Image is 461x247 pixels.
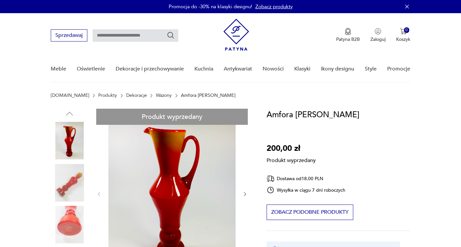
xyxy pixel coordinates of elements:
[375,28,381,35] img: Ikonka użytkownika
[98,93,117,98] a: Produkty
[336,28,360,42] a: Ikona medaluPatyna B2B
[267,142,316,155] p: 200,00 zł
[116,56,184,82] a: Dekoracje i przechowywanie
[224,56,252,82] a: Antykwariat
[181,93,236,98] p: Amfora [PERSON_NAME]
[51,29,87,41] button: Sprzedawaj
[404,27,410,33] div: 0
[267,109,360,121] h1: Amfora [PERSON_NAME]
[396,36,410,42] p: Koszyk
[51,34,87,38] a: Sprzedawaj
[169,3,252,10] p: Promocja do -30% na klasyki designu!
[396,28,410,42] button: 0Koszyk
[336,28,360,42] button: Patyna B2B
[336,36,360,42] p: Patyna B2B
[156,93,172,98] a: Wazony
[255,3,293,10] a: Zobacz produkty
[267,175,346,183] div: Dostawa od 18,00 PLN
[345,28,351,35] img: Ikona medalu
[167,31,175,39] button: Szukaj
[321,56,354,82] a: Ikony designu
[267,155,316,164] p: Produkt wyprzedany
[370,28,386,42] button: Zaloguj
[400,28,407,35] img: Ikona koszyka
[365,56,377,82] a: Style
[263,56,284,82] a: Nowości
[294,56,310,82] a: Klasyki
[267,205,353,220] button: Zobacz podobne produkty
[126,93,147,98] a: Dekoracje
[51,93,89,98] a: [DOMAIN_NAME]
[51,56,66,82] a: Meble
[370,36,386,42] p: Zaloguj
[194,56,213,82] a: Kuchnia
[387,56,410,82] a: Promocje
[77,56,105,82] a: Oświetlenie
[267,175,274,183] img: Ikona dostawy
[223,19,249,51] img: Patyna - sklep z meblami i dekoracjami vintage
[267,186,346,194] div: Wysyłka w ciągu 7 dni roboczych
